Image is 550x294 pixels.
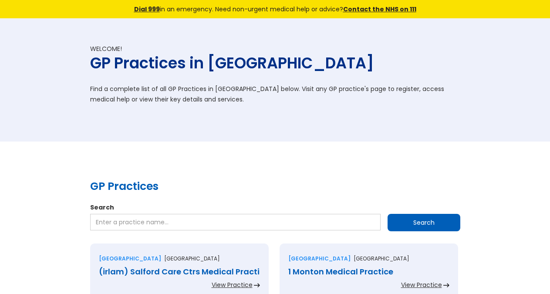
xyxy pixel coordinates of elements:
[90,84,460,105] p: Find a complete list of all GP Practices in [GEOGRAPHIC_DATA] below. Visit any GP practice's page...
[212,280,253,289] div: View Practice
[75,4,476,14] div: in an emergency. Need non-urgent medical help or advice?
[90,179,460,194] h2: GP Practices
[354,254,409,263] p: [GEOGRAPHIC_DATA]
[401,280,442,289] div: View Practice
[99,254,161,263] div: [GEOGRAPHIC_DATA]
[90,203,460,212] label: Search
[343,5,416,14] a: Contact the NHS on 111
[90,214,381,230] input: Enter a practice name…
[388,214,460,231] input: Search
[288,267,449,276] div: 1 Monton Medical Practice
[288,254,351,263] div: [GEOGRAPHIC_DATA]
[164,254,220,263] p: [GEOGRAPHIC_DATA]
[90,53,460,73] h1: GP Practices in [GEOGRAPHIC_DATA]
[134,5,160,14] a: Dial 999
[90,44,460,53] div: Welcome!
[99,267,260,276] div: (irlam) Salford Care Ctrs Medical Practi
